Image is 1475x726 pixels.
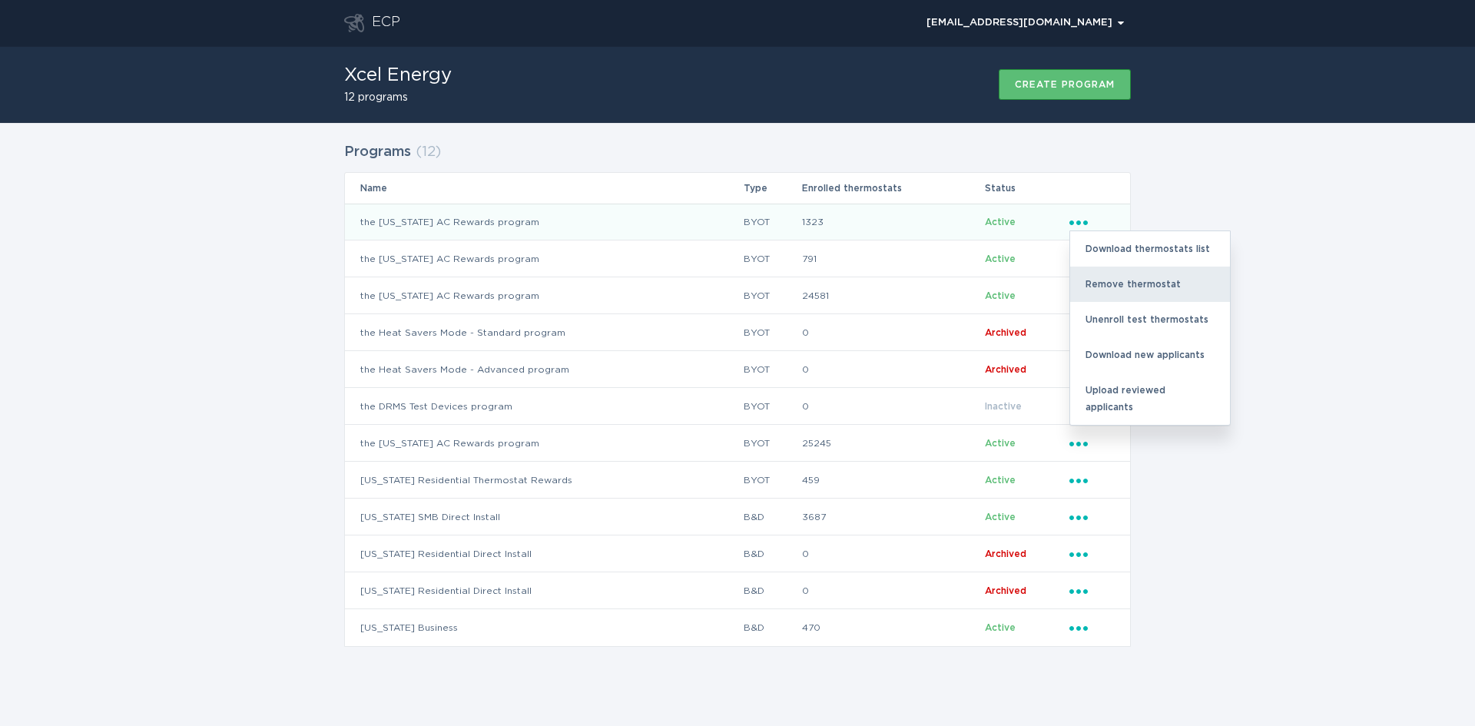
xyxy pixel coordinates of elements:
td: 1323 [801,204,984,240]
td: 24581 [801,277,984,314]
div: Remove thermostat [1070,267,1230,302]
div: Popover menu [1069,545,1115,562]
button: Create program [999,69,1131,100]
th: Type [743,173,801,204]
span: ( 12 ) [416,145,441,159]
span: Archived [985,328,1026,337]
td: 459 [801,462,984,499]
span: Archived [985,549,1026,559]
td: B&D [743,609,801,646]
td: the [US_STATE] AC Rewards program [345,204,743,240]
span: Active [985,512,1016,522]
td: BYOT [743,462,801,499]
td: the [US_STATE] AC Rewards program [345,240,743,277]
td: BYOT [743,240,801,277]
tr: da6069ab514f483998945eea3b4ff960 [345,499,1130,535]
td: [US_STATE] Business [345,609,743,646]
td: [US_STATE] Residential Direct Install [345,535,743,572]
tr: b6ea71d082b94d4d8ecfc1980f77b6ba [345,388,1130,425]
th: Enrolled thermostats [801,173,984,204]
td: 3687 [801,499,984,535]
span: Archived [985,365,1026,374]
span: Active [985,476,1016,485]
h1: Xcel Energy [344,66,452,85]
span: Active [985,291,1016,300]
th: Name [345,173,743,204]
span: Inactive [985,402,1022,411]
td: the Heat Savers Mode - Advanced program [345,351,743,388]
tr: ac85920404404b4c9593871513701419 [345,609,1130,646]
tr: 070e44999b1a4defb868b697a42de797 [345,425,1130,462]
td: 791 [801,240,984,277]
button: Go to dashboard [344,14,364,32]
div: Popover menu [1069,619,1115,636]
td: 0 [801,314,984,351]
td: the [US_STATE] AC Rewards program [345,277,743,314]
span: Active [985,217,1016,227]
tr: b6fa419f572048a5bd48e12d9e7cfc45 [345,535,1130,572]
div: [EMAIL_ADDRESS][DOMAIN_NAME] [926,18,1124,28]
td: [US_STATE] Residential Direct Install [345,572,743,609]
td: the [US_STATE] AC Rewards program [345,425,743,462]
span: Active [985,623,1016,632]
button: Open user account details [920,12,1131,35]
td: [US_STATE] Residential Thermostat Rewards [345,462,743,499]
span: Active [985,439,1016,448]
tr: d73880b76ace415faafbd3ccd6183be7 [345,351,1130,388]
div: Popover menu [1069,509,1115,525]
h2: 12 programs [344,92,452,103]
div: Download thermostats list [1070,231,1230,267]
td: BYOT [743,425,801,462]
td: 470 [801,609,984,646]
div: Popover menu [1069,582,1115,599]
div: Popover menu [1069,435,1115,452]
tr: 4040d1f4ed9f4dc7b4f738c0a107f04d [345,572,1130,609]
td: BYOT [743,204,801,240]
div: Popover menu [920,12,1131,35]
td: 0 [801,351,984,388]
h2: Programs [344,138,411,166]
div: Download new applicants [1070,337,1230,373]
tr: 058589495ab141eeaac7eb9b93784896 [345,240,1130,277]
td: the Heat Savers Mode - Standard program [345,314,743,351]
td: BYOT [743,351,801,388]
td: B&D [743,572,801,609]
span: Active [985,254,1016,264]
td: BYOT [743,388,801,425]
tr: Table Headers [345,173,1130,204]
tr: 3a51b73b3c834f30a24ce1379cc6e417 [345,277,1130,314]
tr: 45405c145ffd456992c5299c7f51b151 [345,462,1130,499]
td: 0 [801,572,984,609]
div: ECP [372,14,400,32]
th: Status [984,173,1069,204]
tr: 907f618972c9480fb42d1c9aa6d8cc15 [345,314,1130,351]
td: B&D [743,535,801,572]
td: BYOT [743,314,801,351]
td: BYOT [743,277,801,314]
td: 0 [801,535,984,572]
div: Upload reviewed applicants [1070,373,1230,425]
td: 25245 [801,425,984,462]
td: [US_STATE] SMB Direct Install [345,499,743,535]
tr: 3992950c5853435eae275cb1c4beb544 [345,204,1130,240]
td: the DRMS Test Devices program [345,388,743,425]
div: Popover menu [1069,472,1115,489]
td: B&D [743,499,801,535]
div: Unenroll test thermostats [1070,302,1230,337]
td: 0 [801,388,984,425]
div: Create program [1015,80,1115,89]
span: Archived [985,586,1026,595]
